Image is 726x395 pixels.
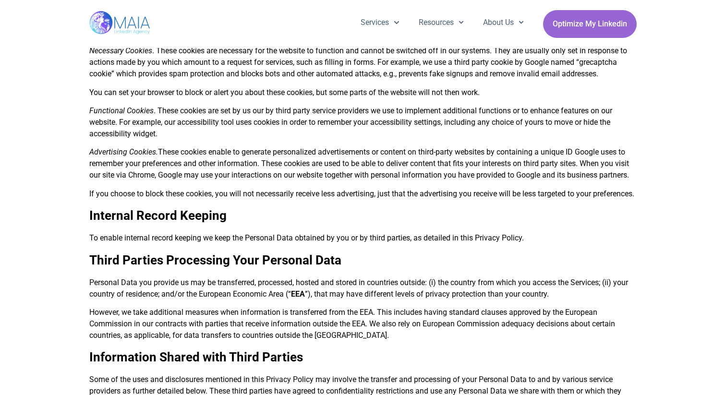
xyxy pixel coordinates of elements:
a: Resources [409,10,473,35]
p: To enable internal record keeping we keep the Personal Data obtained by you or by third parties, ... [89,232,637,244]
b: Information Shared with Third Parties [89,350,303,364]
b: Third Parties Processing Your Personal Data [89,253,341,267]
p: If you choose to block these cookies, you will not necessarily receive less advertising, just tha... [89,188,637,200]
p: Personal Data you provide us may be transferred, processed, hosted and stored in countries outsid... [89,277,637,300]
a: About Us [473,10,533,35]
b: EEA [291,289,305,299]
p: However, we take additional measures when information is transferred from the EEA. This includes ... [89,307,637,341]
nav: Menu [351,10,533,35]
i: Advertising Cookies. [89,147,158,156]
p: You can set your browser to block or alert you about these cookies, but some parts of the website... [89,87,637,98]
a: Services [351,10,409,35]
i: Functional Cookies [89,106,154,115]
a: Optimize My Linkedin [543,10,637,38]
p: These cookies enable to generate personalized advertisements or content on third-party websites b... [89,146,637,181]
i: Necessary Cookies [89,46,152,55]
b: Internal Record Keeping [89,208,227,223]
p: . These cookies are necessary for the website to function and cannot be switched off in our syste... [89,45,637,80]
p: . These cookies are set by us our by third party service providers we use to implement additional... [89,105,637,140]
span: Optimize My Linkedin [553,15,627,33]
